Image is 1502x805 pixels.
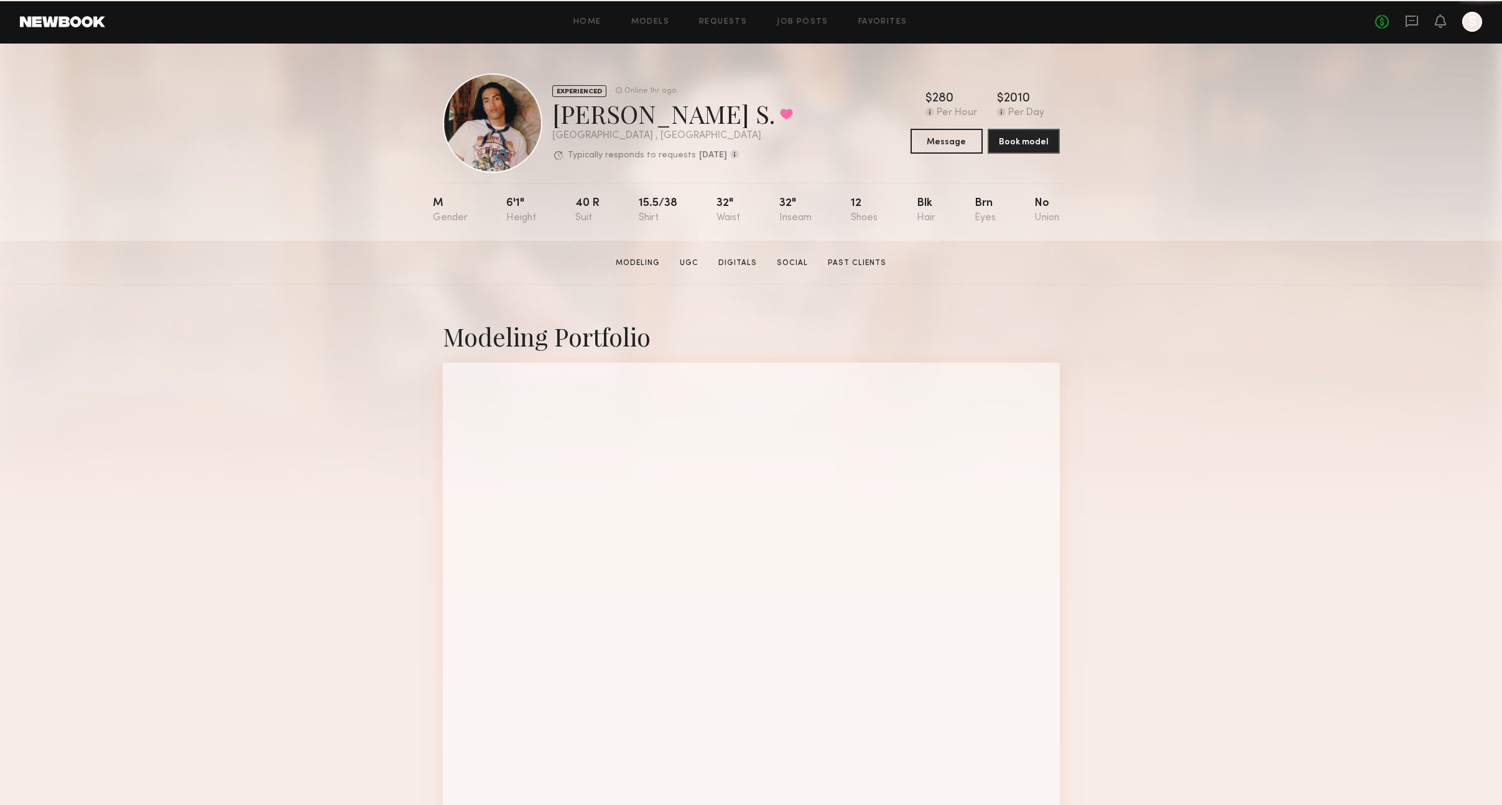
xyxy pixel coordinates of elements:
[575,198,600,223] div: 40 r
[779,198,812,223] div: 32"
[552,97,793,130] div: [PERSON_NAME] S.
[988,129,1060,154] button: Book model
[823,258,891,269] a: Past Clients
[699,151,727,160] b: [DATE]
[937,108,977,119] div: Per Hour
[443,320,1060,353] div: Modeling Portfolio
[699,18,747,26] a: Requests
[433,198,468,223] div: M
[552,131,793,141] div: [GEOGRAPHIC_DATA] , [GEOGRAPHIC_DATA]
[1034,198,1059,223] div: No
[777,18,828,26] a: Job Posts
[858,18,907,26] a: Favorites
[506,198,536,223] div: 6'1"
[917,198,935,223] div: Blk
[772,258,813,269] a: Social
[932,93,953,105] div: 280
[713,258,762,269] a: Digitals
[675,258,703,269] a: UGC
[573,18,601,26] a: Home
[639,198,677,223] div: 15.5/38
[975,198,996,223] div: Brn
[925,93,932,105] div: $
[1008,108,1044,119] div: Per Day
[716,198,740,223] div: 32"
[851,198,878,223] div: 12
[631,18,669,26] a: Models
[997,93,1004,105] div: $
[568,151,696,160] p: Typically responds to requests
[624,87,676,95] div: Online 1hr ago
[552,85,606,97] div: EXPERIENCED
[911,129,983,154] button: Message
[611,258,665,269] a: Modeling
[1462,12,1482,32] a: S
[1004,93,1030,105] div: 2010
